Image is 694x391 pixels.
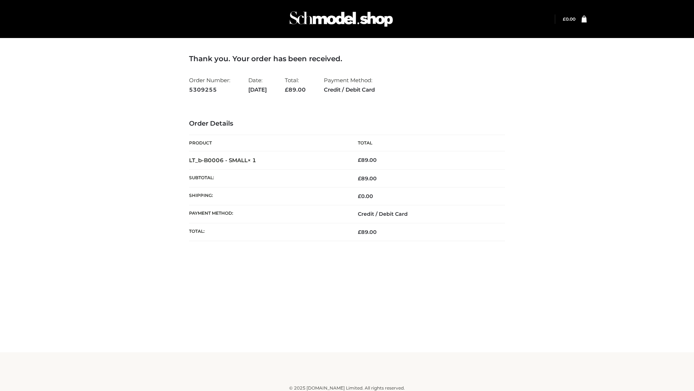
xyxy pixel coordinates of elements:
[324,85,375,94] strong: Credit / Debit Card
[189,223,347,241] th: Total:
[347,135,505,151] th: Total
[358,157,377,163] bdi: 89.00
[358,157,361,163] span: £
[358,229,361,235] span: £
[189,188,347,205] th: Shipping:
[189,157,256,164] strong: LT_b-B0006 - SMALL
[285,74,306,96] li: Total:
[358,193,373,199] bdi: 0.00
[189,205,347,223] th: Payment method:
[358,229,377,235] span: 89.00
[563,16,566,22] span: £
[358,175,377,182] span: 89.00
[347,205,505,223] td: Credit / Debit Card
[248,74,267,96] li: Date:
[248,157,256,164] strong: × 1
[248,85,267,94] strong: [DATE]
[563,16,575,22] a: £0.00
[358,193,361,199] span: £
[285,86,288,93] span: £
[189,74,230,96] li: Order Number:
[285,86,306,93] span: 89.00
[189,85,230,94] strong: 5309255
[324,74,375,96] li: Payment Method:
[189,120,505,128] h3: Order Details
[189,54,505,63] h3: Thank you. Your order has been received.
[287,5,395,33] img: Schmodel Admin 964
[563,16,575,22] bdi: 0.00
[189,135,347,151] th: Product
[189,169,347,187] th: Subtotal:
[358,175,361,182] span: £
